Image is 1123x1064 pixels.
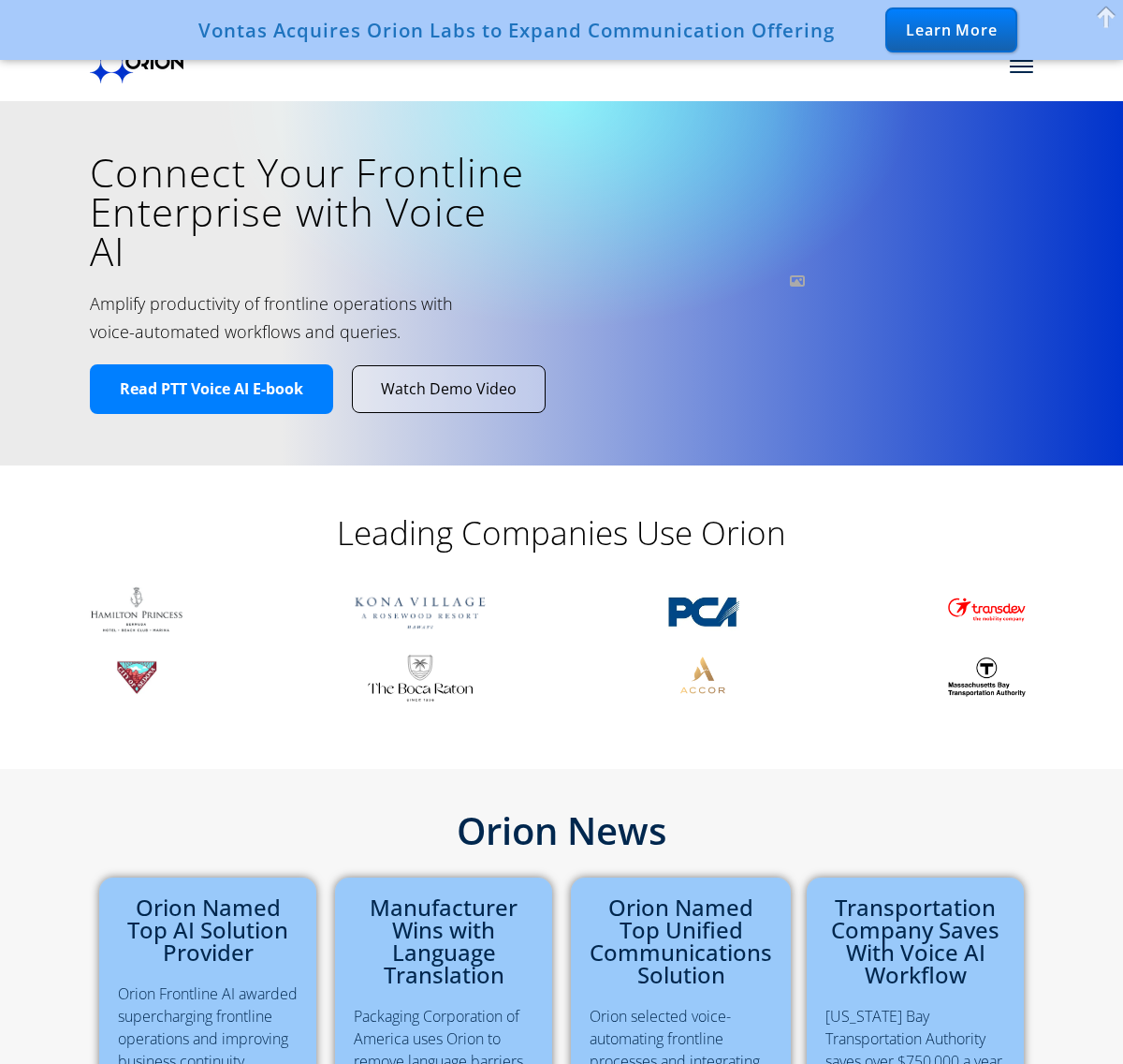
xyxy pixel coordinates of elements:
a: Orion Named Top AI Solution Provider [127,892,288,968]
a: Watch Demo Video [353,366,545,412]
img: Orion labs Black logo [90,40,183,83]
a: Transportation Company Saves With Voice AI Workflow [831,892,999,991]
span: Watch Demo Video [381,379,517,399]
h2: Amplify productivity of frontline operations with voice-automated workflows and queries. [90,289,468,346]
h1: Connect Your Frontline Enterprise with Voice AI [90,153,533,271]
h2: Leading Companies Use Orion [187,512,936,554]
div: Learn More [885,7,1017,52]
h2: Orion News [90,812,1033,850]
a: Orion Named Top Unified Communications Solution [590,892,772,991]
iframe: vimeo Video Player [561,148,1033,414]
div: Vontas Acquires Orion Labs to Expand Communication Offering [198,19,835,41]
a: Manufacturer Wins with Language Translation [370,892,518,991]
span: Read PTT Voice AI E-book [120,379,303,399]
a: Read PTT Voice AI E-book [90,364,333,414]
